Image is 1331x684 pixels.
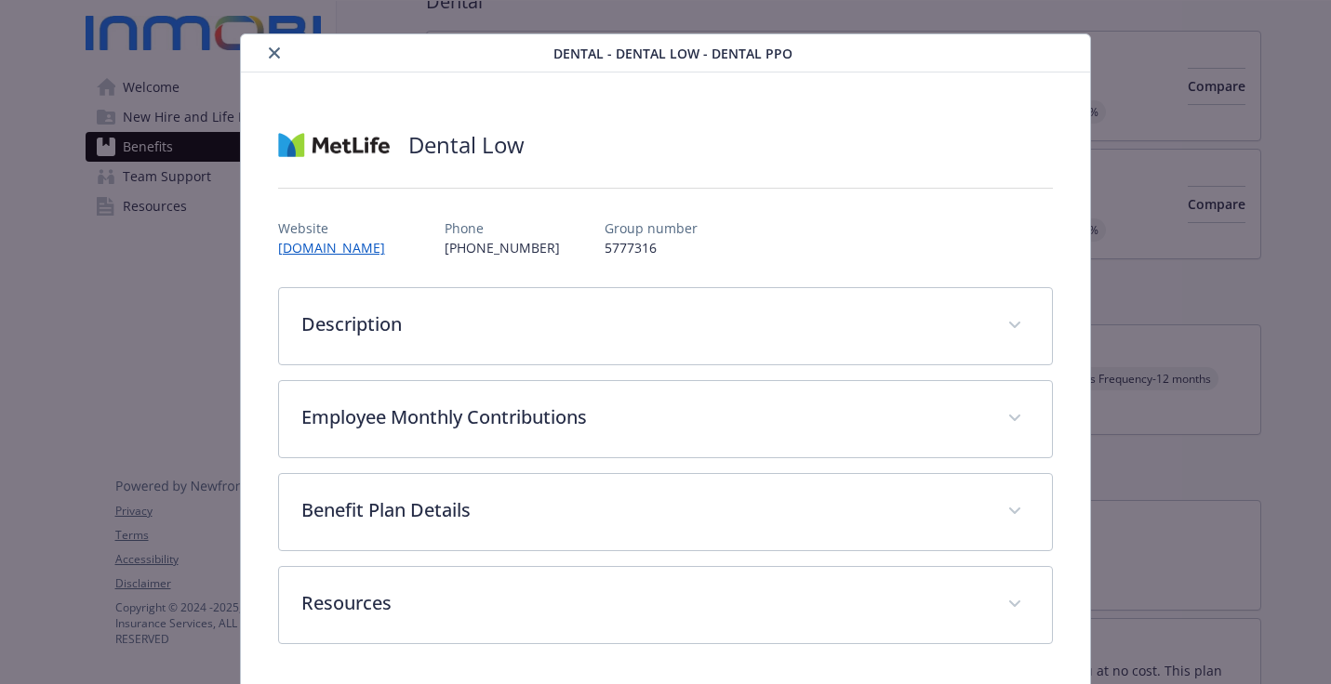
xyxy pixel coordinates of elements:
[301,403,986,431] p: Employee Monthly Contributions
[279,567,1053,643] div: Resources
[445,238,560,257] p: [PHONE_NUMBER]
[278,117,390,173] img: Metlife Inc
[301,310,986,338] p: Description
[445,218,560,238] p: Phone
[605,218,698,238] p: Group number
[279,381,1053,457] div: Employee Monthly Contributions
[605,238,698,257] p: 5777316
[278,218,400,238] p: Website
[278,239,400,256] a: [DOMAIN_NAME]
[408,129,525,161] h2: Dental Low
[279,474,1053,550] div: Benefit Plan Details
[263,42,286,64] button: close
[301,589,986,617] p: Resources
[553,44,792,63] span: Dental - Dental Low - Dental PPO
[279,288,1053,364] div: Description
[301,496,986,524] p: Benefit Plan Details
